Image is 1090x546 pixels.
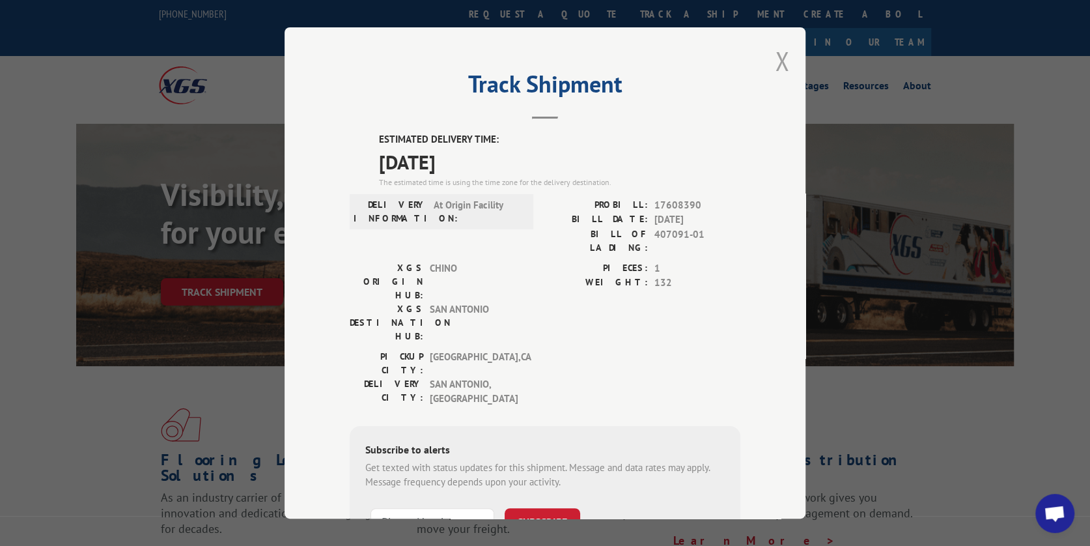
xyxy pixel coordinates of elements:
[379,132,740,147] label: ESTIMATED DELIVERY TIME:
[350,377,423,406] label: DELIVERY CITY:
[379,176,740,188] div: The estimated time is using the time zone for the delivery destination.
[365,441,725,460] div: Subscribe to alerts
[350,349,423,377] label: PICKUP CITY:
[505,508,580,535] button: SUBSCRIBE
[654,261,740,276] span: 1
[430,302,518,343] span: SAN ANTONIO
[545,212,648,227] label: BILL DATE:
[350,75,740,100] h2: Track Shipment
[654,197,740,212] span: 17608390
[430,349,518,377] span: [GEOGRAPHIC_DATA] , CA
[545,197,648,212] label: PROBILL:
[1035,494,1074,533] div: Open chat
[365,460,725,489] div: Get texted with status updates for this shipment. Message and data rates may apply. Message frequ...
[434,197,522,225] span: At Origin Facility
[350,261,423,302] label: XGS ORIGIN HUB:
[775,44,789,78] button: Close modal
[379,147,740,176] span: [DATE]
[370,508,494,535] input: Phone Number
[430,261,518,302] span: CHINO
[654,276,740,291] span: 132
[430,377,518,406] span: SAN ANTONIO , [GEOGRAPHIC_DATA]
[545,227,648,254] label: BILL OF LADING:
[354,197,427,225] label: DELIVERY INFORMATION:
[654,212,740,227] span: [DATE]
[654,227,740,254] span: 407091-01
[350,302,423,343] label: XGS DESTINATION HUB:
[545,276,648,291] label: WEIGHT:
[545,261,648,276] label: PIECES:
